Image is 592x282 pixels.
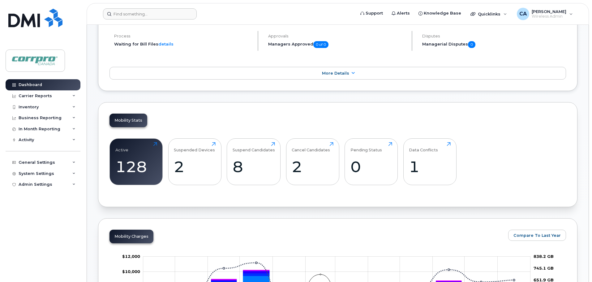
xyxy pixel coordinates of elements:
tspan: $12,000 [122,254,140,259]
span: 0 of 0 [313,41,328,48]
span: Alerts [397,10,410,16]
span: [PERSON_NAME] [532,9,566,14]
a: Knowledge Base [414,7,465,20]
div: 0 [350,158,392,176]
tspan: 838.2 GB [534,254,554,259]
input: Find something... [103,8,197,20]
span: Compare To Last Year [513,232,561,238]
div: Pending Status [350,142,382,152]
g: $0 [122,269,140,274]
h5: Managers Approved [268,41,406,48]
tspan: 745.1 GB [534,266,554,271]
a: Support [356,7,387,20]
div: 128 [115,158,157,176]
a: Active128 [115,142,157,182]
div: 1 [409,158,451,176]
button: Compare To Last Year [508,230,566,241]
h4: Process [114,34,252,38]
div: 2 [174,158,216,176]
a: Cancel Candidates2 [292,142,333,182]
span: 0 [468,41,475,48]
a: Data Conflicts1 [409,142,451,182]
a: Suspended Devices2 [174,142,216,182]
div: Cancel Candidates [292,142,330,152]
h5: Managerial Disputes [422,41,566,48]
span: Wireless Admin [532,14,566,19]
a: details [158,41,174,46]
tspan: $10,000 [122,269,140,274]
span: Support [366,10,383,16]
div: Data Conflicts [409,142,438,152]
h4: Approvals [268,34,406,38]
a: Suspend Candidates8 [233,142,275,182]
div: Active [115,142,128,152]
div: 2 [292,158,333,176]
div: Suspend Candidates [233,142,275,152]
div: Carl Agbay [513,8,577,20]
div: 8 [233,158,275,176]
a: Alerts [387,7,414,20]
li: Waiting for Bill Files [114,41,252,47]
a: Pending Status0 [350,142,392,182]
g: $0 [122,254,140,259]
span: More Details [322,71,349,76]
span: Knowledge Base [424,10,461,16]
span: CA [519,10,527,18]
span: Quicklinks [478,11,500,16]
div: Quicklinks [466,8,511,20]
h4: Disputes [422,34,566,38]
div: Suspended Devices [174,142,215,152]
